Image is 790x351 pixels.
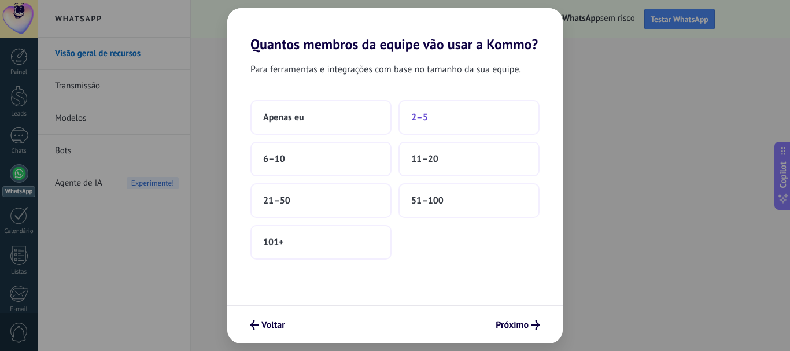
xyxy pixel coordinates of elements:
[250,183,392,218] button: 21–50
[250,100,392,135] button: Apenas eu
[411,195,444,206] span: 51–100
[250,62,521,77] span: Para ferramentas e integrações com base no tamanho da sua equipe.
[227,8,563,53] h2: Quantos membros da equipe vão usar a Kommo?
[261,321,285,329] span: Voltar
[398,183,540,218] button: 51–100
[398,100,540,135] button: 2–5
[263,153,285,165] span: 6–10
[263,237,284,248] span: 101+
[250,142,392,176] button: 6–10
[245,315,290,335] button: Voltar
[496,321,529,329] span: Próximo
[490,315,545,335] button: Próximo
[411,153,438,165] span: 11–20
[398,142,540,176] button: 11–20
[263,112,304,123] span: Apenas eu
[411,112,428,123] span: 2–5
[250,225,392,260] button: 101+
[263,195,290,206] span: 21–50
